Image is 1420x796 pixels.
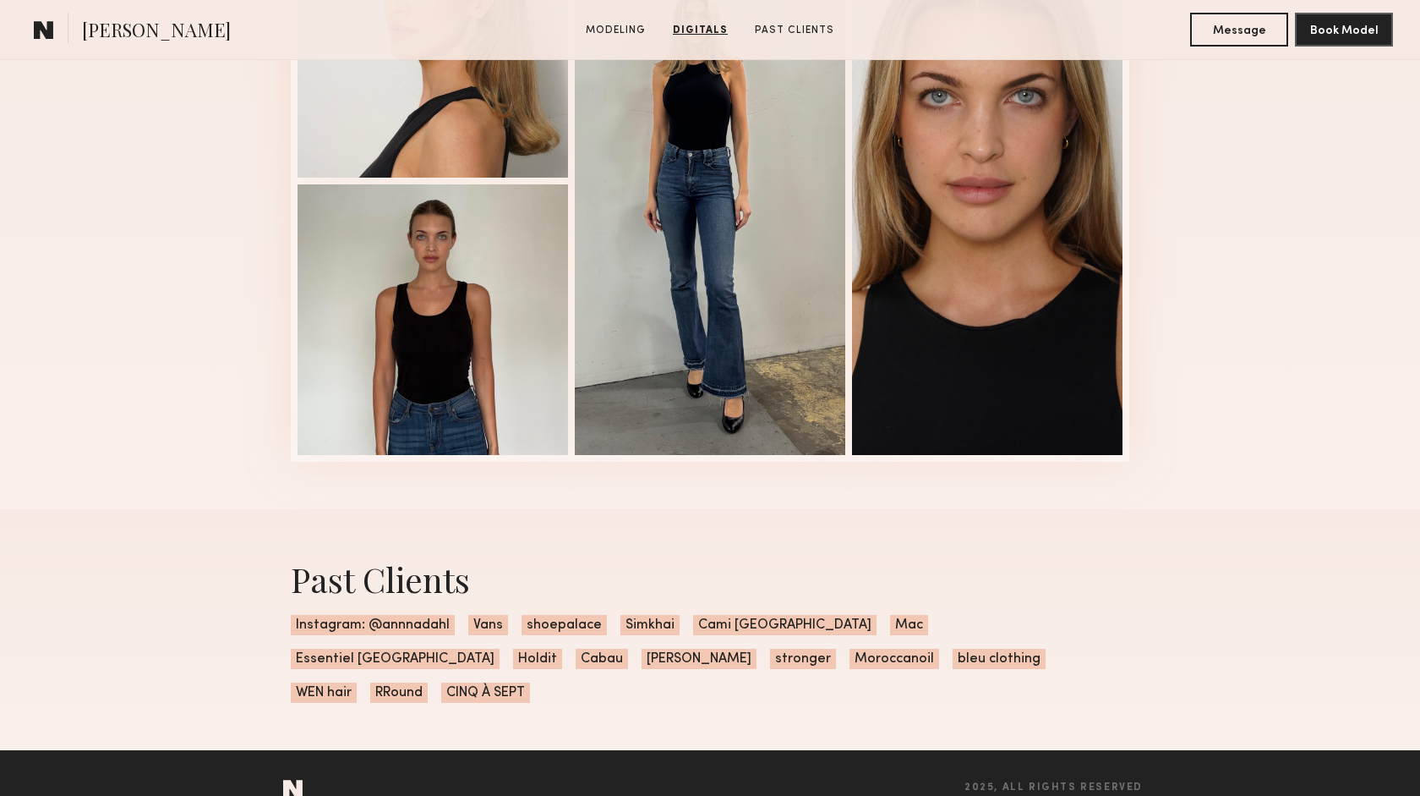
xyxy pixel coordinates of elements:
span: Cabau [576,649,628,669]
span: 2025, all rights reserved [964,782,1143,793]
button: Message [1190,13,1288,47]
span: Cami [GEOGRAPHIC_DATA] [693,615,877,635]
span: [PERSON_NAME] [82,17,231,47]
span: [PERSON_NAME] [642,649,756,669]
a: Modeling [579,23,653,38]
span: Mac [890,615,928,635]
span: Simkhai [620,615,680,635]
div: Past Clients [291,557,1129,601]
span: stronger [770,649,836,669]
span: Holdit [513,649,562,669]
a: Past Clients [748,23,841,38]
a: Digitals [666,23,735,38]
span: WEN hair [291,683,357,703]
span: RRound [370,683,428,703]
span: Vans [468,615,508,635]
span: CINQ À SEPT [441,683,530,703]
a: Book Model [1295,22,1393,36]
span: Instagram: @annnadahl [291,615,455,635]
span: shoepalace [522,615,607,635]
span: Essentiel [GEOGRAPHIC_DATA] [291,649,500,669]
span: Moroccanoil [849,649,939,669]
button: Book Model [1295,13,1393,47]
span: bleu clothing [953,649,1046,669]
